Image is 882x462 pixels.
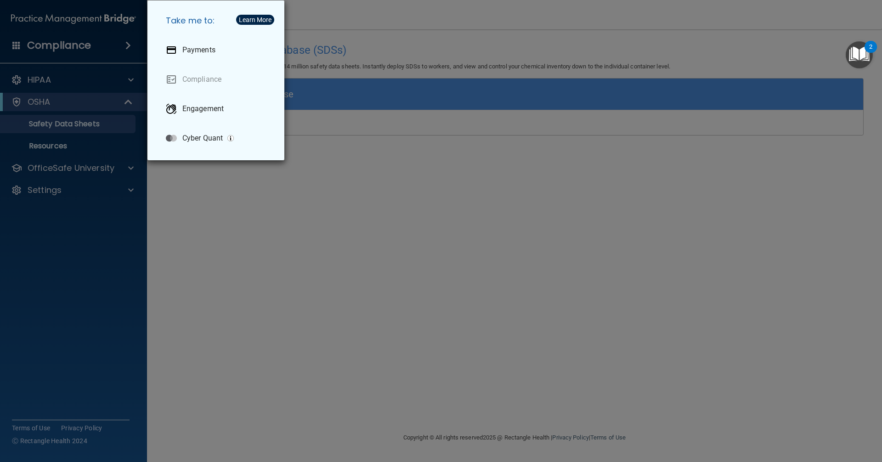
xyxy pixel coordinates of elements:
a: Compliance [158,67,277,92]
div: 2 [869,47,872,59]
a: Engagement [158,96,277,122]
p: Payments [182,45,215,55]
button: Open Resource Center, 2 new notifications [846,41,873,68]
a: Cyber Quant [158,125,277,151]
p: Cyber Quant [182,134,223,143]
button: Learn More [236,15,274,25]
a: Payments [158,37,277,63]
h5: Take me to: [158,8,277,34]
p: Engagement [182,104,224,113]
div: Learn More [239,17,271,23]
